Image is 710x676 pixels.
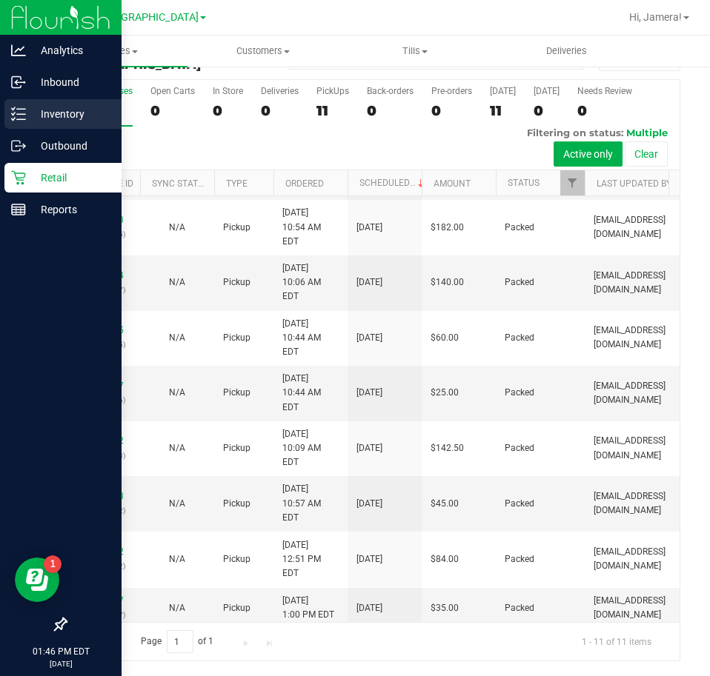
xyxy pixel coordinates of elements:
[367,102,414,119] div: 0
[65,45,271,71] h3: Purchase Summary:
[316,86,349,96] div: PickUps
[223,275,251,290] span: Pickup
[282,206,339,249] span: [DATE] 10:54 AM EDT
[11,202,26,217] inline-svg: Reports
[356,497,382,511] span: [DATE]
[359,178,427,188] a: Scheduled
[505,441,534,455] span: Packed
[577,102,632,119] div: 0
[11,75,26,90] inline-svg: Inbound
[152,178,209,189] a: Sync Status
[282,317,339,360] span: [DATE] 10:44 AM EDT
[505,275,534,290] span: Packed
[356,221,382,235] span: [DATE]
[431,497,459,511] span: $45.00
[527,127,623,138] span: Filtering on status:
[356,331,382,345] span: [DATE]
[282,261,339,304] span: [DATE] 10:06 AM EDT
[431,331,459,345] span: $60.00
[282,594,334,622] span: [DATE] 1:00 PM EDT
[431,275,464,290] span: $140.00
[505,331,534,345] span: Packed
[188,36,339,67] a: Customers
[169,552,185,566] button: N/A
[97,11,199,24] span: [GEOGRAPHIC_DATA]
[490,86,516,96] div: [DATE]
[526,44,607,58] span: Deliveries
[7,645,115,658] p: 01:46 PM EDT
[26,73,115,91] p: Inbound
[340,44,491,58] span: Tills
[44,555,62,573] iframe: Resource center unread badge
[223,441,251,455] span: Pickup
[167,630,193,653] input: 1
[431,441,464,455] span: $142.50
[629,11,682,23] span: Hi, Jamera!
[26,169,115,187] p: Retail
[11,43,26,58] inline-svg: Analytics
[7,658,115,669] p: [DATE]
[508,178,540,188] a: Status
[339,36,491,67] a: Tills
[169,498,185,509] span: Not Applicable
[261,86,299,96] div: Deliveries
[169,332,185,343] span: Not Applicable
[26,41,115,59] p: Analytics
[560,170,585,195] a: Filter
[169,277,185,287] span: Not Applicable
[626,127,668,138] span: Multiple
[282,372,339,415] span: [DATE] 10:44 AM EDT
[431,386,459,400] span: $25.00
[554,141,623,167] button: Active only
[226,178,248,189] a: Type
[169,221,185,235] button: N/A
[223,552,251,566] span: Pickup
[505,221,534,235] span: Packed
[282,538,339,581] span: [DATE] 12:51 PM EDT
[505,497,534,511] span: Packed
[316,102,349,119] div: 11
[431,86,472,96] div: Pre-orders
[356,275,382,290] span: [DATE]
[431,221,464,235] span: $182.00
[431,601,459,615] span: $35.00
[505,552,534,566] span: Packed
[169,601,185,615] button: N/A
[169,497,185,511] button: N/A
[434,178,471,189] a: Amount
[261,102,299,119] div: 0
[285,178,324,189] a: Ordered
[26,201,115,218] p: Reports
[431,102,472,119] div: 0
[223,497,251,511] span: Pickup
[534,86,560,96] div: [DATE]
[356,552,382,566] span: [DATE]
[150,86,195,96] div: Open Carts
[26,137,115,155] p: Outbound
[570,630,663,652] span: 1 - 11 of 11 items
[169,441,185,455] button: N/A
[213,102,243,119] div: 0
[169,603,185,613] span: Not Applicable
[169,386,185,400] button: N/A
[128,630,226,653] span: Page of 1
[491,36,643,67] a: Deliveries
[150,102,195,119] div: 0
[169,331,185,345] button: N/A
[625,141,668,167] button: Clear
[11,170,26,185] inline-svg: Retail
[169,554,185,564] span: Not Applicable
[188,44,339,58] span: Customers
[169,275,185,290] button: N/A
[505,601,534,615] span: Packed
[505,386,534,400] span: Packed
[169,222,185,232] span: Not Applicable
[356,601,382,615] span: [DATE]
[356,441,382,455] span: [DATE]
[282,482,339,525] span: [DATE] 10:57 AM EDT
[223,221,251,235] span: Pickup
[169,443,185,453] span: Not Applicable
[223,601,251,615] span: Pickup
[490,102,516,119] div: 11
